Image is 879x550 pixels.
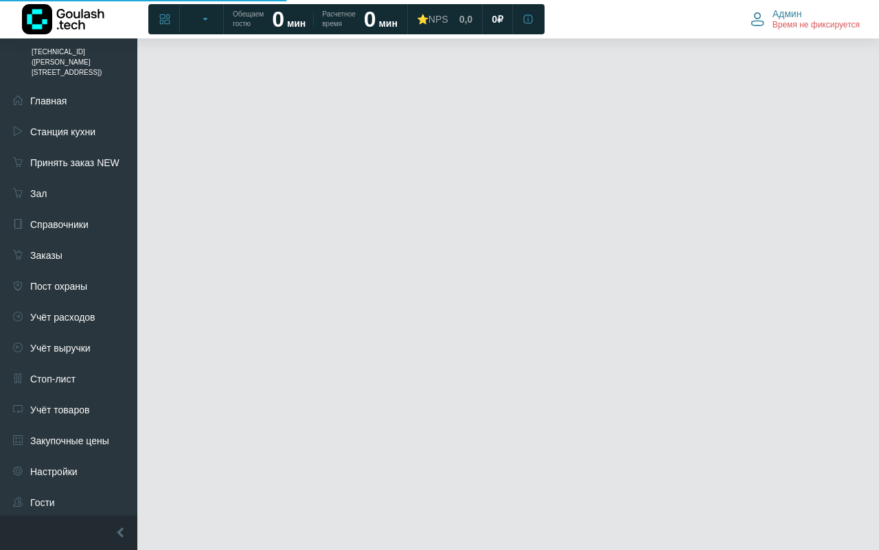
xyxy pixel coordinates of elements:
span: мин [287,18,306,29]
div: ⭐ [417,13,448,25]
a: ⭐NPS 0,0 [409,7,481,32]
span: NPS [429,14,448,25]
span: Время не фиксируется [773,20,860,31]
span: Обещаем гостю [233,10,264,29]
span: 0,0 [459,13,472,25]
span: мин [378,18,397,29]
img: Логотип компании Goulash.tech [22,4,104,34]
strong: 0 [364,7,376,32]
span: Админ [773,8,802,20]
span: Расчетное время [322,10,355,29]
button: Админ Время не фиксируется [742,5,868,34]
span: 0 [492,13,497,25]
a: Обещаем гостю 0 мин Расчетное время 0 мин [225,7,406,32]
a: 0 ₽ [483,7,512,32]
span: ₽ [497,13,503,25]
strong: 0 [272,7,284,32]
